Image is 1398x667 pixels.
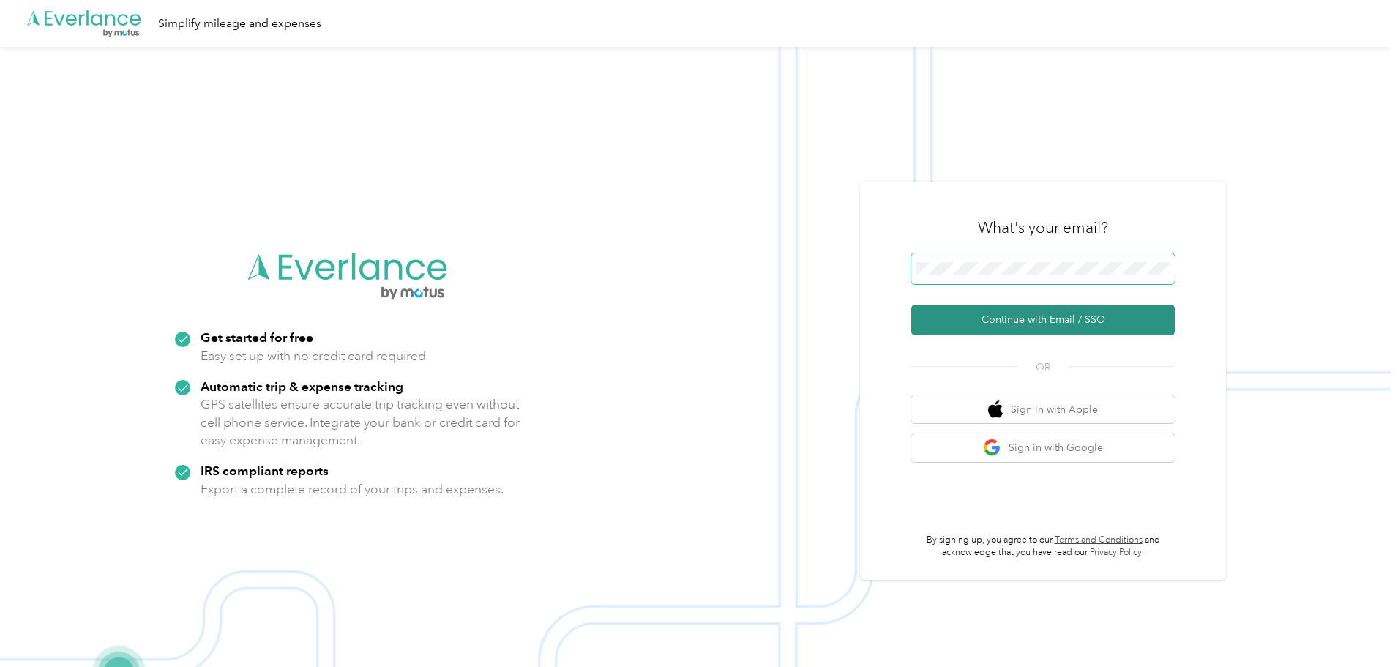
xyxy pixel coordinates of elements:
[983,439,1001,457] img: google logo
[201,379,403,394] strong: Automatic trip & expense tracking
[201,329,313,345] strong: Get started for free
[911,395,1175,424] button: apple logoSign in with Apple
[201,463,329,478] strong: IRS compliant reports
[201,395,520,450] p: GPS satellites ensure accurate trip tracking even without cell phone service. Integrate your bank...
[158,15,321,33] div: Simplify mileage and expenses
[201,480,504,499] p: Export a complete record of your trips and expenses.
[988,400,1003,419] img: apple logo
[911,534,1175,559] p: By signing up, you agree to our and acknowledge that you have read our .
[1090,547,1142,558] a: Privacy Policy
[911,433,1175,462] button: google logoSign in with Google
[911,305,1175,335] button: Continue with Email / SSO
[978,217,1108,238] h3: What's your email?
[1055,534,1143,545] a: Terms and Conditions
[201,347,426,365] p: Easy set up with no credit card required
[1017,359,1069,375] span: OR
